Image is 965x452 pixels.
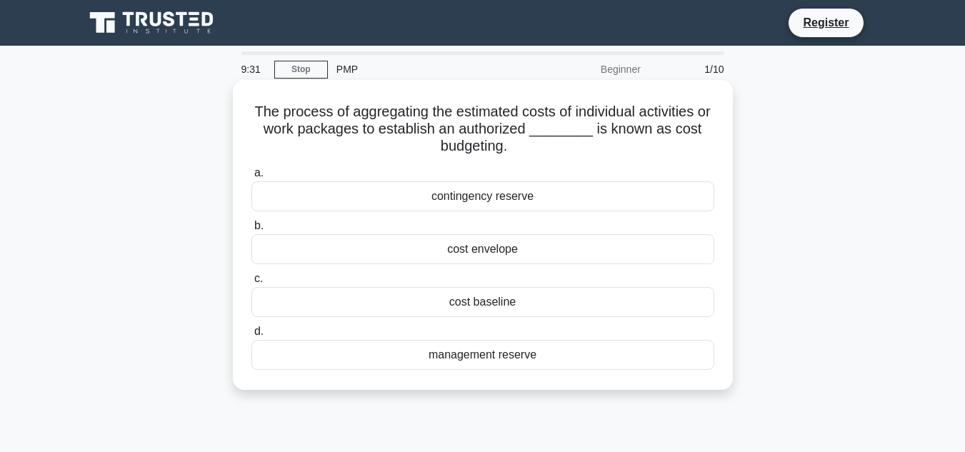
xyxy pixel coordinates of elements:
span: c. [254,272,263,284]
div: contingency reserve [251,181,714,211]
div: 9:31 [233,55,274,84]
div: 1/10 [649,55,733,84]
div: cost envelope [251,234,714,264]
span: b. [254,219,264,231]
div: cost baseline [251,287,714,317]
div: Beginner [524,55,649,84]
a: Register [794,14,857,31]
h5: The process of aggregating the estimated costs of individual activities or work packages to estab... [250,103,716,156]
a: Stop [274,61,328,79]
span: a. [254,166,264,179]
div: management reserve [251,340,714,370]
div: PMP [328,55,524,84]
span: d. [254,325,264,337]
